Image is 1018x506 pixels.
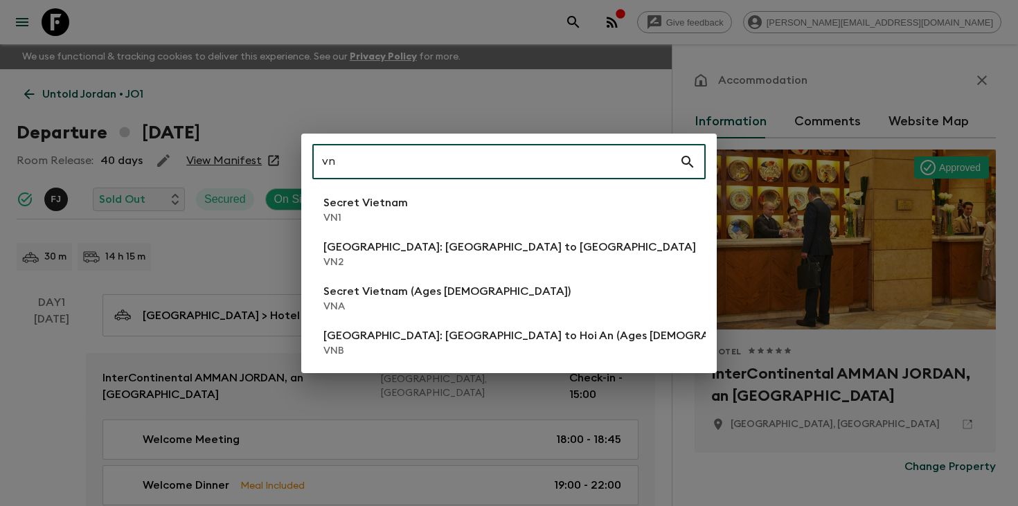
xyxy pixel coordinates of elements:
p: VNA [323,300,571,314]
p: VNB [323,344,776,358]
p: [GEOGRAPHIC_DATA]: [GEOGRAPHIC_DATA] to [GEOGRAPHIC_DATA] [323,239,696,255]
p: VN2 [323,255,696,269]
p: [GEOGRAPHIC_DATA]: [GEOGRAPHIC_DATA] to Hoi An (Ages [DEMOGRAPHIC_DATA]) [323,327,776,344]
input: Search adventures... [312,143,679,181]
p: VN1 [323,211,408,225]
p: Secret Vietnam (Ages [DEMOGRAPHIC_DATA]) [323,283,571,300]
p: Secret Vietnam [323,195,408,211]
